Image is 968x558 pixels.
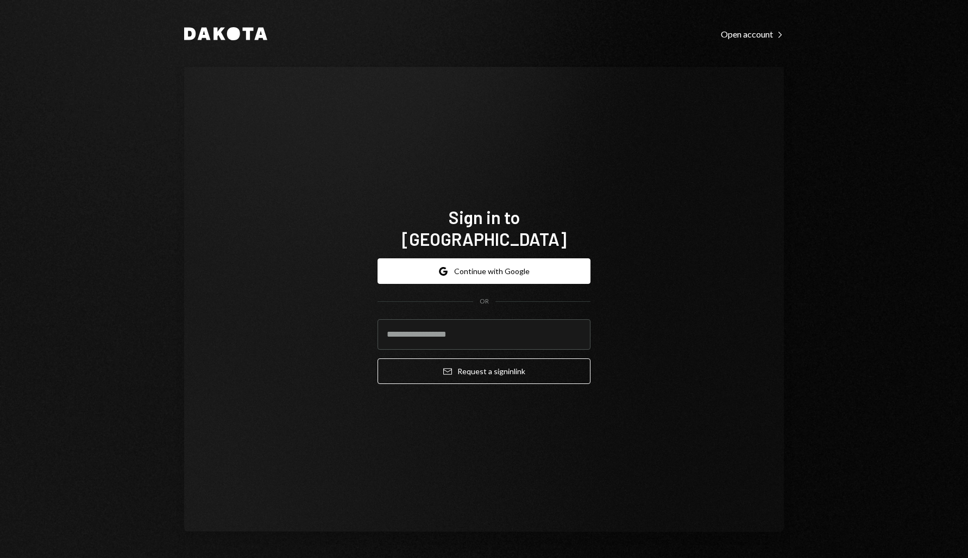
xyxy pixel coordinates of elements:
[378,206,590,250] h1: Sign in to [GEOGRAPHIC_DATA]
[721,28,784,40] a: Open account
[721,29,784,40] div: Open account
[480,297,489,306] div: OR
[378,358,590,384] button: Request a signinlink
[378,258,590,284] button: Continue with Google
